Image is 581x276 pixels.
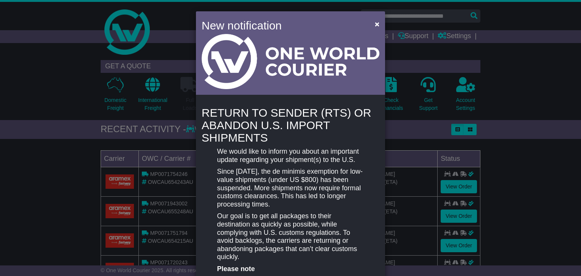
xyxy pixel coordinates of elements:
h4: RETURN TO SENDER (RTS) OR ABANDON U.S. IMPORT SHIPMENTS [202,106,379,144]
p: Since [DATE], the de minimis exemption for low-value shipments (under US $800) has been suspended... [217,168,364,208]
p: Our goal is to get all packages to their destination as quickly as possible, while complying with... [217,212,364,261]
img: Light [202,34,379,89]
h4: New notification [202,17,364,34]
p: We would like to inform you about an important update regarding your shipment(s) to the U.S. [217,148,364,164]
button: Close [371,16,383,32]
span: × [375,20,379,28]
strong: Please note [217,265,255,273]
